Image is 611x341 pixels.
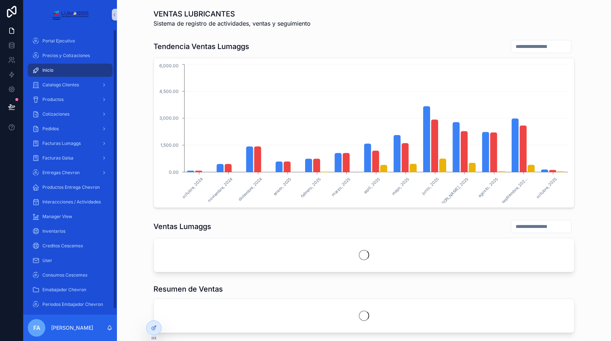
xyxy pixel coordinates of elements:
tspan: 3,000.00 [159,115,179,121]
span: Precios y Cotizaciones [42,53,90,59]
tspan: 1,500.00 [160,142,179,148]
a: Portal Ejecutivo [28,34,113,48]
span: Entregas Chevron [42,170,80,176]
tspan: 6,000.00 [159,63,179,68]
span: Pedidos [42,126,59,132]
a: Consumos Cescemex [28,269,113,282]
a: Precios y Cotizaciones [28,49,113,62]
a: Periodos Embajador Chevron [28,298,113,311]
h1: Resumen de Ventas [153,284,223,294]
text: diciembre, 2024 [237,176,263,202]
a: Cotizaciones [28,108,113,121]
p: [PERSON_NAME] [51,324,93,331]
span: Inventarios [42,228,65,234]
a: Productos [28,93,113,106]
a: Productos Entrega Chevron [28,181,113,194]
span: Consumos Cescemex [42,272,88,278]
span: Manager View [42,214,72,220]
span: Inicio [42,67,53,73]
tspan: 4,500.00 [159,89,179,94]
tspan: 0.00 [169,169,179,175]
div: chart [158,63,570,203]
img: App logo [52,9,88,20]
span: Sistema de registro de actividades, ventas y seguimiento [153,19,311,28]
a: User [28,254,113,267]
a: Catalogo Clientes [28,78,113,91]
span: Catalogo Clientes [42,82,79,88]
a: Entregas Chevron [28,166,113,179]
span: Facturas Lumaggs [42,140,81,146]
a: Creditos Cescemex [28,239,113,252]
span: Periodos Embajador Chevron [42,301,103,307]
a: Facturas Lumaggs [28,137,113,150]
h1: Ventas Lumaggs [153,221,211,232]
a: Pedidos [28,122,113,135]
span: Facturas Galsa [42,155,73,161]
a: Facturas Galsa [28,151,113,165]
text: octubre, 2024 [181,176,204,199]
a: Inicio [28,64,113,77]
span: Interaccciones / Actividades [42,199,101,205]
span: FA [33,323,40,332]
span: Productos [42,97,64,102]
span: Creditos Cescemex [42,243,83,249]
a: Manager View [28,210,113,223]
span: User [42,258,52,263]
text: septiembre, 202... [500,176,528,205]
h1: Tendencia Ventas Lumaggs [153,41,249,52]
text: junio, 2025 [420,176,440,196]
text: agosto, 2025 [477,176,499,198]
text: [PERSON_NAME], 2025 [434,176,470,212]
span: Emabajador Chevron [42,287,86,293]
span: Portal Ejecutivo [42,38,75,44]
h1: VENTAS LUBRICANTES [153,9,311,19]
span: Cotizaciones [42,111,69,117]
span: Productos Entrega Chevron [42,184,100,190]
text: noviembre, 2024 [206,176,234,203]
div: scrollable content [23,29,117,315]
text: marzo, 2025 [331,176,352,197]
text: mayo, 2025 [391,176,410,196]
text: abril, 2025 [363,176,381,195]
a: Interaccciones / Actividades [28,195,113,209]
text: febrero, 2025 [300,176,322,199]
text: octubre, 2025 [535,176,558,199]
a: Inventarios [28,225,113,238]
a: Emabajador Chevron [28,283,113,296]
text: enero, 2025 [272,176,292,196]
